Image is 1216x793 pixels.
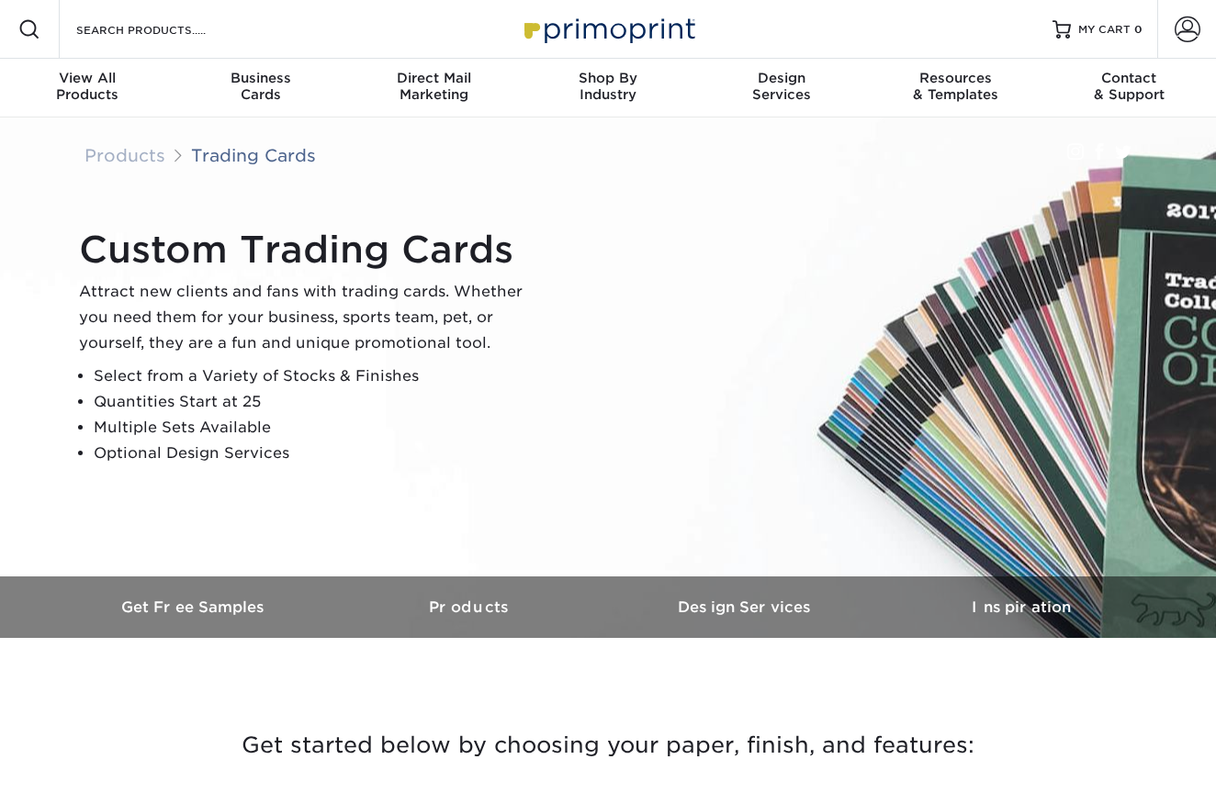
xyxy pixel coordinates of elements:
h3: Get Free Samples [57,598,332,616]
span: Shop By [521,70,694,86]
li: Quantities Start at 25 [94,389,538,415]
h3: Design Services [608,598,884,616]
a: Products [84,145,165,165]
li: Multiple Sets Available [94,415,538,441]
span: Business [174,70,347,86]
a: Design Services [608,576,884,638]
div: Marketing [347,70,521,103]
div: Cards [174,70,347,103]
span: Resources [869,70,1042,86]
span: Contact [1042,70,1216,86]
h1: Custom Trading Cards [79,228,538,272]
a: Products [332,576,608,638]
h3: Products [332,598,608,616]
span: 0 [1134,23,1143,36]
a: Trading Cards [191,145,316,165]
div: Services [695,70,869,103]
div: Industry [521,70,694,103]
a: Inspiration [884,576,1159,638]
a: Get Free Samples [57,576,332,638]
p: Attract new clients and fans with trading cards. Whether you need them for your business, sports ... [79,279,538,356]
span: Direct Mail [347,70,521,86]
div: & Support [1042,70,1216,103]
a: Shop ByIndustry [521,59,694,117]
input: SEARCH PRODUCTS..... [74,18,253,40]
a: Resources& Templates [869,59,1042,117]
span: MY CART [1078,22,1131,38]
h3: Get started below by choosing your paper, finish, and features: [71,704,1145,787]
a: BusinessCards [174,59,347,117]
img: Primoprint [516,9,700,49]
a: Direct MailMarketing [347,59,521,117]
li: Optional Design Services [94,441,538,466]
h3: Inspiration [884,598,1159,616]
span: Design [695,70,869,86]
div: & Templates [869,70,1042,103]
li: Select from a Variety of Stocks & Finishes [94,363,538,389]
a: DesignServices [695,59,869,117]
a: Contact& Support [1042,59,1216,117]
